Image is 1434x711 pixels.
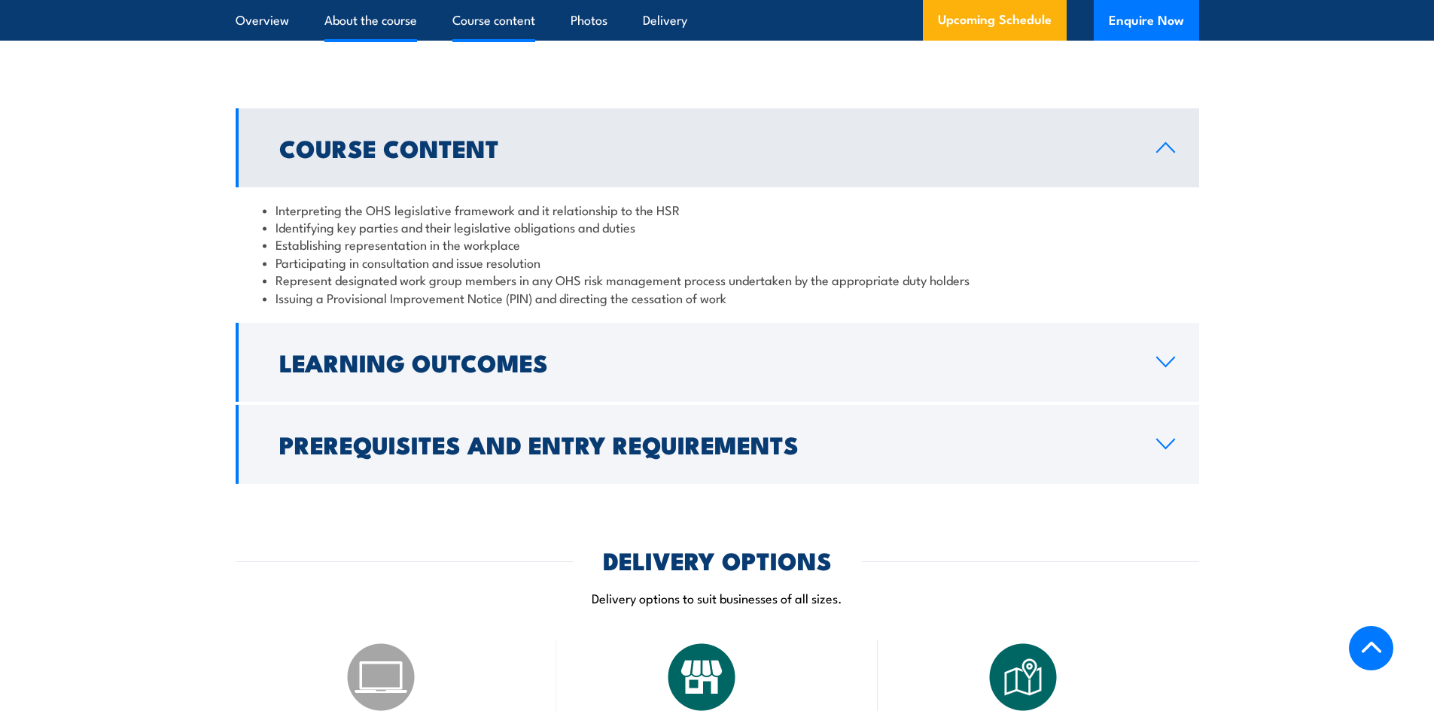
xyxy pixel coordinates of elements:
[279,433,1132,454] h2: Prerequisites and Entry Requirements
[263,218,1172,235] li: Identifying key parties and their legislative obligations and duties
[279,137,1132,158] h2: Course Content
[263,201,1172,218] li: Interpreting the OHS legislative framework and it relationship to the HSR
[236,405,1199,484] a: Prerequisites and Entry Requirements
[263,289,1172,306] li: Issuing a Provisional Improvement Notice (PIN) and directing the cessation of work
[279,351,1132,372] h2: Learning Outcomes
[236,589,1199,606] p: Delivery options to suit businesses of all sizes.
[603,549,832,570] h2: DELIVERY OPTIONS
[236,323,1199,402] a: Learning Outcomes
[263,271,1172,288] li: Represent designated work group members in any OHS risk management process undertaken by the appr...
[263,254,1172,271] li: Participating in consultation and issue resolution
[236,108,1199,187] a: Course Content
[263,235,1172,253] li: Establishing representation in the workplace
